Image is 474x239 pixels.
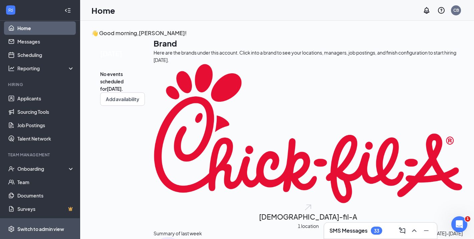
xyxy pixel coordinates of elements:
[8,226,15,232] svg: Settings
[17,118,74,132] a: Job Postings
[17,35,74,48] a: Messages
[8,65,15,72] svg: Analysis
[298,222,319,230] span: 1 location
[91,5,115,16] h1: Home
[100,48,145,59] span: [DATE]
[17,202,74,216] a: SurveysCrown
[329,227,368,234] h3: SMS Messages
[421,225,432,236] button: Minimize
[7,7,14,13] svg: WorkstreamLogo
[17,21,74,35] a: Home
[17,132,74,145] a: Talent Network
[154,230,202,237] span: Summary of last week
[64,7,71,14] svg: Collapse
[154,49,463,64] div: Here are the brands under this account. Click into a brand to see your locations, managers, job p...
[453,7,459,13] div: CB
[17,92,74,105] a: Applicants
[17,48,74,62] a: Scheduling
[422,227,430,235] svg: Minimize
[259,211,357,222] h2: [DEMOGRAPHIC_DATA]-fil-A
[8,152,73,158] div: Team Management
[304,204,312,211] img: open.6027fd2a22e1237b5b06.svg
[409,225,420,236] button: ChevronUp
[410,227,418,235] svg: ChevronUp
[17,175,74,189] a: Team
[154,37,463,49] h1: Brand
[17,105,74,118] a: Sourcing Tools
[17,189,74,202] a: Documents
[17,226,64,232] div: Switch to admin view
[451,216,467,232] iframe: Intercom live chat
[465,216,470,222] span: 1
[374,228,379,234] div: 33
[100,92,145,106] button: Add availability
[397,225,408,236] button: ComposeMessage
[8,82,73,87] div: Hiring
[8,165,15,172] svg: UserCheck
[91,29,463,37] h3: 👋 Good morning, [PERSON_NAME] !
[100,70,145,92] span: No events scheduled for [DATE] .
[432,230,463,237] span: [DATE] - [DATE]
[437,6,445,14] svg: QuestionInfo
[17,65,75,72] div: Reporting
[154,64,463,204] img: Chick-fil-A
[17,165,69,172] div: Onboarding
[423,6,431,14] svg: Notifications
[398,227,406,235] svg: ComposeMessage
